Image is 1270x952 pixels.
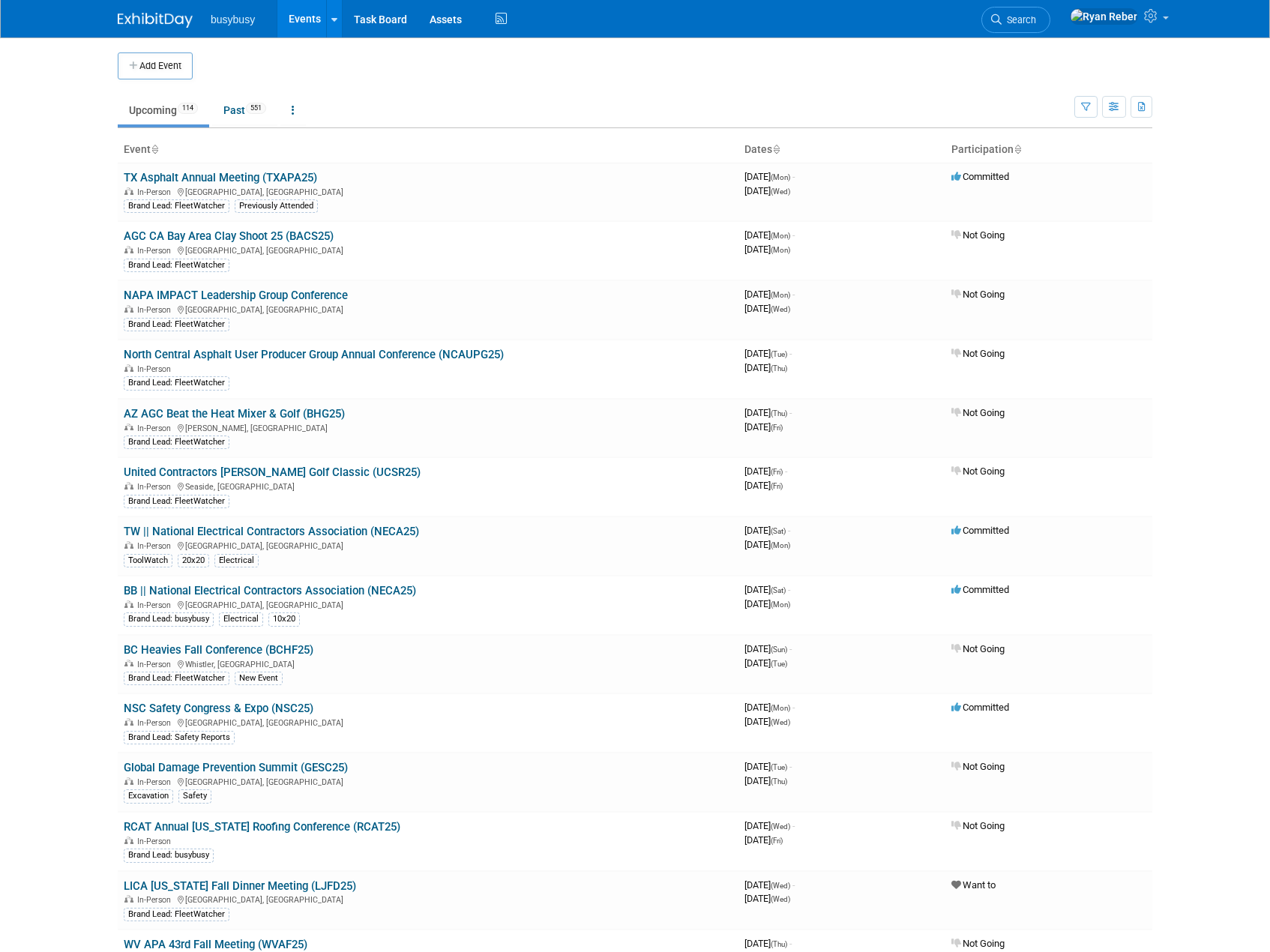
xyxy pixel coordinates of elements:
img: In-Person Event [124,187,133,195]
span: (Tue) [771,660,787,668]
span: (Wed) [771,718,790,726]
span: Committed [951,171,1009,182]
span: In-Person [137,541,175,551]
span: - [792,702,795,713]
span: (Mon) [771,173,790,181]
span: Want to [951,879,996,891]
a: North Central Asphalt User Producer Group Annual Conference (NCAUPG25) [124,348,504,361]
a: Search [981,7,1050,33]
span: [DATE] [744,716,790,727]
a: AZ AGC Beat the Heat Mixer & Golf (BHG25) [124,407,345,421]
span: [DATE] [744,525,790,536]
a: Upcoming114 [118,96,209,124]
span: [DATE] [744,893,790,904]
div: [GEOGRAPHIC_DATA], [GEOGRAPHIC_DATA] [124,185,732,197]
a: Global Damage Prevention Summit (GESC25) [124,761,348,774]
a: Past551 [212,96,277,124]
span: In-Person [137,424,175,433]
div: Brand Lead: FleetWatcher [124,318,229,331]
img: In-Person Event [124,600,133,608]
div: [GEOGRAPHIC_DATA], [GEOGRAPHIC_DATA] [124,303,732,315]
div: Brand Lead: FleetWatcher [124,199,229,213]
a: WV APA 43rd Fall Meeting (WVAF25) [124,938,307,951]
div: [GEOGRAPHIC_DATA], [GEOGRAPHIC_DATA] [124,244,732,256]
div: 10x20 [268,612,300,626]
span: 114 [178,103,198,114]
a: Sort by Event Name [151,143,158,155]
span: Committed [951,525,1009,536]
div: Seaside, [GEOGRAPHIC_DATA] [124,480,732,492]
a: NAPA IMPACT Leadership Group Conference [124,289,348,302]
span: - [792,820,795,831]
span: - [792,289,795,300]
div: [GEOGRAPHIC_DATA], [GEOGRAPHIC_DATA] [124,716,732,728]
span: - [789,938,792,949]
span: [DATE] [744,820,795,831]
img: In-Person Event [124,246,133,253]
span: [DATE] [744,761,792,772]
button: Add Event [118,52,193,79]
span: busybusy [211,13,255,25]
span: - [792,879,795,891]
span: Not Going [951,938,1005,949]
span: [DATE] [744,657,787,669]
div: Electrical [219,612,263,626]
div: Brand Lead: FleetWatcher [124,908,229,921]
span: Not Going [951,289,1005,300]
img: In-Person Event [124,718,133,726]
a: LICA [US_STATE] Fall Dinner Meeting (LJFD25) [124,879,356,893]
span: (Wed) [771,895,790,903]
span: Not Going [951,407,1005,418]
span: (Sat) [771,527,786,535]
span: Committed [951,702,1009,713]
span: (Tue) [771,350,787,358]
span: Not Going [951,229,1005,241]
span: - [792,229,795,241]
div: ToolWatch [124,554,172,567]
span: [DATE] [744,938,792,949]
span: - [789,643,792,654]
div: New Event [235,672,283,685]
span: [DATE] [744,643,792,654]
div: Brand Lead: FleetWatcher [124,376,229,390]
span: In-Person [137,364,175,374]
img: In-Person Event [124,364,133,372]
div: 20x20 [178,554,209,567]
img: In-Person Event [124,482,133,489]
div: Safety [178,789,211,803]
span: [DATE] [744,229,795,241]
span: (Fri) [771,837,783,845]
span: - [789,407,792,418]
span: (Wed) [771,822,790,831]
div: [GEOGRAPHIC_DATA], [GEOGRAPHIC_DATA] [124,598,732,610]
span: [DATE] [744,421,783,433]
span: [DATE] [744,834,783,846]
span: (Fri) [771,424,783,432]
div: [GEOGRAPHIC_DATA], [GEOGRAPHIC_DATA] [124,539,732,551]
span: [DATE] [744,584,790,595]
span: (Sun) [771,645,787,654]
div: Brand Lead: Safety Reports [124,731,235,744]
div: Electrical [214,554,259,567]
div: Brand Lead: busybusy [124,612,214,626]
span: [DATE] [744,362,787,373]
a: United Contractors [PERSON_NAME] Golf Classic (UCSR25) [124,466,421,479]
span: Not Going [951,643,1005,654]
span: Not Going [951,761,1005,772]
span: Not Going [951,820,1005,831]
span: [DATE] [744,480,783,491]
span: In-Person [137,718,175,728]
div: [PERSON_NAME], [GEOGRAPHIC_DATA] [124,421,732,433]
span: In-Person [137,895,175,905]
th: Participation [945,137,1152,163]
a: RCAT Annual [US_STATE] Roofing Conference (RCAT25) [124,820,400,834]
span: (Wed) [771,882,790,890]
a: TW || National Electrical Contractors Association (NECA25) [124,525,419,538]
img: In-Person Event [124,837,133,844]
span: [DATE] [744,348,792,359]
img: In-Person Event [124,541,133,549]
span: In-Person [137,600,175,610]
a: AGC CA Bay Area Clay Shoot 25 (BACS25) [124,229,334,243]
span: In-Person [137,777,175,787]
span: In-Person [137,187,175,197]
